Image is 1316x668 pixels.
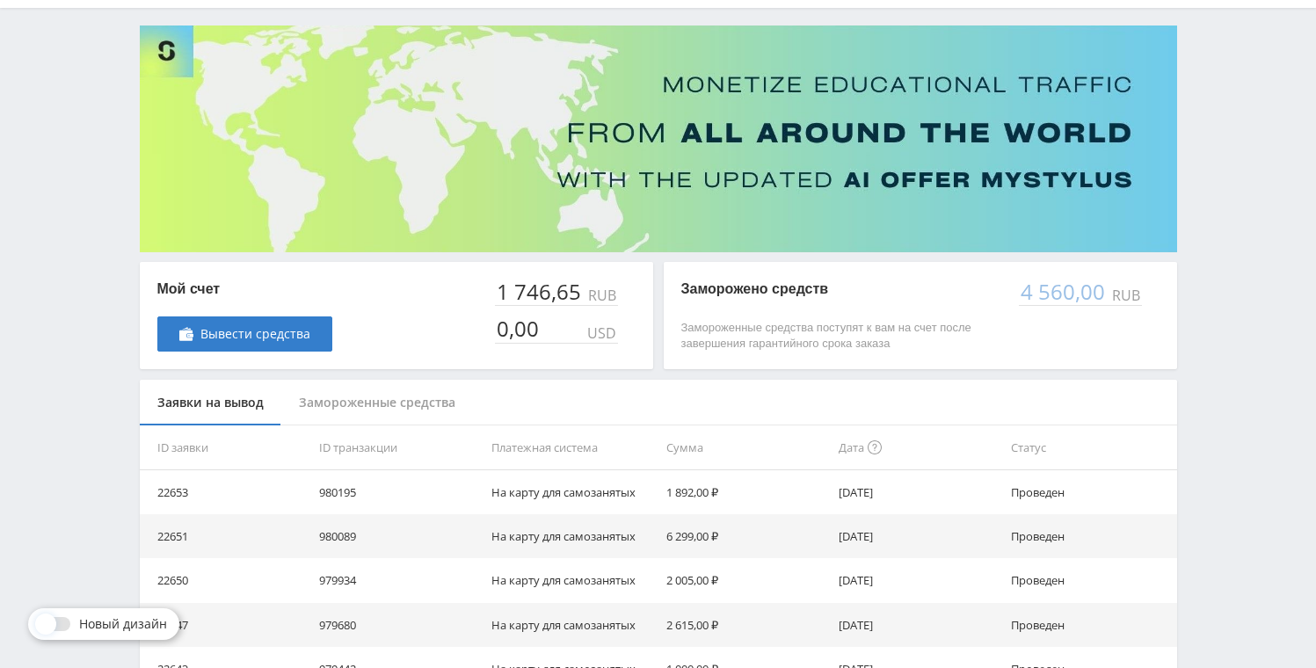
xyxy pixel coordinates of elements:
td: Проведен [1004,470,1176,514]
p: Замороженные средства поступят к вам на счет после завершения гарантийного срока заказа [681,320,1001,352]
td: Проведен [1004,514,1176,558]
td: На карту для самозанятых [484,603,659,647]
td: Проведен [1004,558,1176,602]
td: 1 892,00 ₽ [659,470,832,514]
td: 979680 [312,603,484,647]
th: Платежная система [484,425,659,470]
img: Banner [140,25,1177,252]
th: Сумма [659,425,832,470]
div: Замороженные средства [281,380,473,426]
td: 2 005,00 ₽ [659,558,832,602]
td: 980089 [312,514,484,558]
td: 22647 [140,603,312,647]
div: 0,00 [495,316,542,341]
td: [DATE] [832,603,1004,647]
div: RUB [1109,287,1142,303]
td: 22653 [140,470,312,514]
div: USD [584,325,618,341]
div: Заявки на вывод [140,380,281,426]
p: Мой счет [157,280,332,299]
td: На карту для самозанятых [484,558,659,602]
span: Вывести средства [200,327,310,341]
td: 22651 [140,514,312,558]
th: ID транзакции [312,425,484,470]
div: 4 560,00 [1019,280,1109,304]
a: Вывести средства [157,316,332,352]
td: Проведен [1004,603,1176,647]
td: 980195 [312,470,484,514]
td: 22650 [140,558,312,602]
p: Заморожено средств [681,280,1001,299]
td: На карту для самозанятых [484,514,659,558]
td: 979934 [312,558,484,602]
div: 1 746,65 [495,280,585,304]
td: 6 299,00 ₽ [659,514,832,558]
td: [DATE] [832,514,1004,558]
td: [DATE] [832,558,1004,602]
td: [DATE] [832,470,1004,514]
td: На карту для самозанятых [484,470,659,514]
th: Статус [1004,425,1176,470]
td: 2 615,00 ₽ [659,603,832,647]
th: Дата [832,425,1004,470]
th: ID заявки [140,425,312,470]
div: RUB [585,287,618,303]
span: Новый дизайн [79,617,167,631]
